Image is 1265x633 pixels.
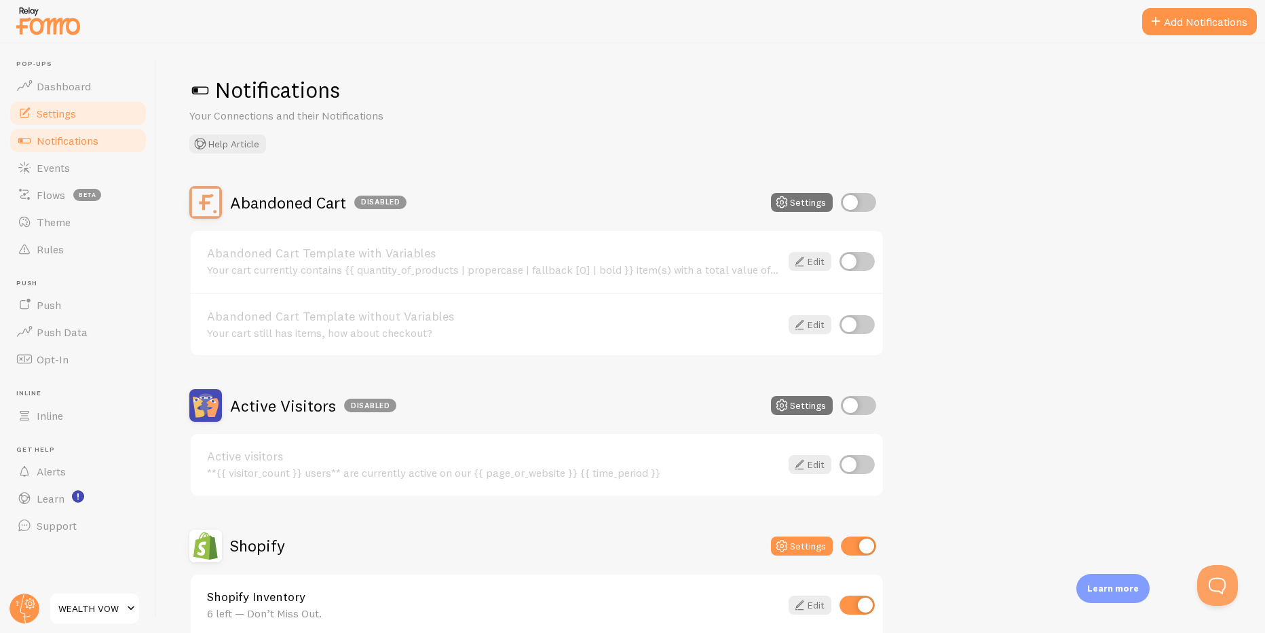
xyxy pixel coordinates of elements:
span: Settings [37,107,76,120]
a: Abandoned Cart Template with Variables [207,247,780,259]
a: Opt-In [8,346,148,373]
a: Events [8,154,148,181]
a: Learn [8,485,148,512]
div: Your cart currently contains {{ quantity_of_products | propercase | fallback [0] | bold }} item(s... [207,264,780,276]
span: Rules [37,242,64,256]
a: Flows beta [8,181,148,209]
a: Push Data [8,319,148,346]
button: Settings [771,396,833,415]
a: Settings [8,100,148,127]
span: Learn [37,492,64,505]
a: Edit [789,315,831,334]
div: Learn more [1076,574,1150,603]
span: Support [37,519,77,532]
span: Push [16,279,148,288]
button: Settings [771,537,833,556]
div: Disabled [354,196,407,209]
button: Help Article [189,134,266,153]
a: Alerts [8,458,148,485]
span: Opt-In [37,352,69,366]
img: Active Visitors [189,389,222,422]
a: Edit [789,596,831,615]
a: Abandoned Cart Template without Variables [207,310,780,323]
span: Notifications [37,134,98,147]
span: Theme [37,215,71,229]
h2: Shopify [230,535,285,556]
button: Settings [771,193,833,212]
svg: <p>Watch New Feature Tutorials!</p> [72,490,84,503]
a: Edit [789,455,831,474]
a: Notifications [8,127,148,154]
span: beta [73,189,101,201]
img: fomo-relay-logo-orange.svg [14,3,82,38]
p: Your Connections and their Notifications [189,108,515,124]
span: Push [37,298,61,312]
iframe: Help Scout Beacon - Open [1197,565,1238,606]
span: Inline [16,389,148,398]
a: Inline [8,402,148,429]
h1: Notifications [189,76,1232,104]
a: Edit [789,252,831,271]
h2: Active Visitors [230,395,396,416]
span: Get Help [16,446,148,454]
div: Disabled [344,399,396,412]
img: Abandoned Cart [189,186,222,219]
span: Inline [37,409,63,422]
p: Learn more [1087,582,1139,595]
div: 6 left — Don’t Miss Out. [207,607,780,619]
a: WEALTH VOW [49,592,140,625]
span: Flows [37,188,65,202]
span: Push Data [37,325,88,339]
span: Alerts [37,465,66,478]
a: Dashboard [8,73,148,100]
div: **{{ visitor_count }} users** are currently active on our {{ page_or_website }} {{ time_period }} [207,467,780,479]
a: Shopify Inventory [207,591,780,603]
a: Rules [8,236,148,263]
div: Your cart still has items, how about checkout? [207,327,780,339]
a: Support [8,512,148,539]
span: Events [37,161,70,175]
a: Active visitors [207,450,780,463]
span: WEALTH VOW [58,600,123,617]
a: Push [8,291,148,319]
h2: Abandoned Cart [230,192,407,213]
img: Shopify [189,530,222,562]
a: Theme [8,209,148,236]
span: Pop-ups [16,60,148,69]
span: Dashboard [37,79,91,93]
